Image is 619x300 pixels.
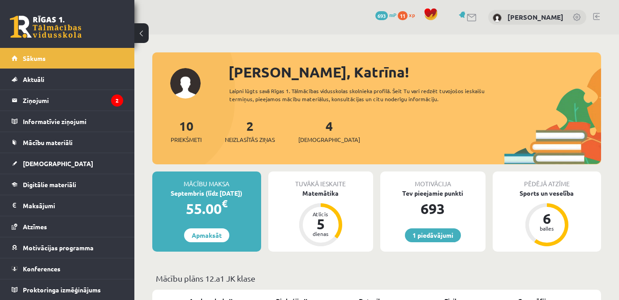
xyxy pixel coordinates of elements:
[380,189,486,198] div: Tev pieejamie punkti
[12,174,123,195] a: Digitālie materiāli
[298,118,360,144] a: 4[DEMOGRAPHIC_DATA]
[171,118,202,144] a: 10Priekšmeti
[23,90,123,111] legend: Ziņojumi
[23,244,94,252] span: Motivācijas programma
[228,61,601,83] div: [PERSON_NAME], Katrīna!
[493,189,602,248] a: Sports un veselība 6 balles
[307,211,334,217] div: Atlicis
[268,189,374,198] div: Matemātika
[23,265,60,273] span: Konferences
[225,135,275,144] span: Neizlasītās ziņas
[23,195,123,216] legend: Maksājumi
[23,54,46,62] span: Sākums
[533,226,560,231] div: balles
[10,16,82,38] a: Rīgas 1. Tālmācības vidusskola
[111,94,123,107] i: 2
[152,189,261,198] div: Septembris (līdz [DATE])
[225,118,275,144] a: 2Neizlasītās ziņas
[380,171,486,189] div: Motivācija
[533,211,560,226] div: 6
[23,180,76,189] span: Digitālie materiāli
[298,135,360,144] span: [DEMOGRAPHIC_DATA]
[23,111,123,132] legend: Informatīvie ziņojumi
[171,135,202,144] span: Priekšmeti
[380,198,486,219] div: 693
[409,11,415,18] span: xp
[23,286,101,294] span: Proktoringa izmēģinājums
[12,48,123,69] a: Sākums
[389,11,396,18] span: mP
[12,153,123,174] a: [DEMOGRAPHIC_DATA]
[12,279,123,300] a: Proktoringa izmēģinājums
[23,159,93,167] span: [DEMOGRAPHIC_DATA]
[12,195,123,216] a: Maksājumi
[398,11,408,20] span: 11
[12,216,123,237] a: Atzīmes
[507,13,563,21] a: [PERSON_NAME]
[152,198,261,219] div: 55.00
[268,189,374,248] a: Matemātika Atlicis 5 dienas
[184,228,229,242] a: Apmaksāt
[23,223,47,231] span: Atzīmes
[12,237,123,258] a: Motivācijas programma
[23,75,44,83] span: Aktuāli
[12,111,123,132] a: Informatīvie ziņojumi
[307,217,334,231] div: 5
[493,171,602,189] div: Pēdējā atzīme
[493,13,502,22] img: Katrīna Krutikova
[12,69,123,90] a: Aktuāli
[229,87,499,103] div: Laipni lūgts savā Rīgas 1. Tālmācības vidusskolas skolnieka profilā. Šeit Tu vari redzēt tuvojošo...
[12,90,123,111] a: Ziņojumi2
[222,197,228,210] span: €
[23,138,73,146] span: Mācību materiāli
[493,189,602,198] div: Sports un veselība
[12,258,123,279] a: Konferences
[12,132,123,153] a: Mācību materiāli
[152,171,261,189] div: Mācību maksa
[398,11,419,18] a: 11 xp
[375,11,388,20] span: 693
[375,11,396,18] a: 693 mP
[307,231,334,236] div: dienas
[405,228,461,242] a: 1 piedāvājumi
[268,171,374,189] div: Tuvākā ieskaite
[156,272,598,284] p: Mācību plāns 12.a1 JK klase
